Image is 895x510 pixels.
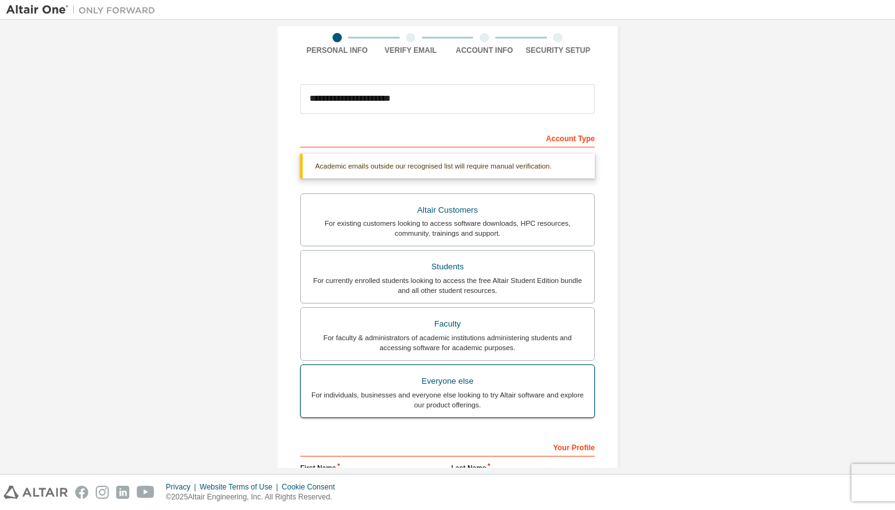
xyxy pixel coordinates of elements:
div: Faculty [308,315,587,333]
div: Account Info [447,45,521,55]
div: Security Setup [521,45,595,55]
div: For individuals, businesses and everyone else looking to try Altair software and explore our prod... [308,390,587,410]
div: Altair Customers [308,202,587,219]
div: Website Terms of Use [200,482,282,492]
img: altair_logo.svg [4,486,68,499]
div: Your Profile [300,437,595,457]
div: Personal Info [300,45,374,55]
div: Privacy [166,482,200,492]
div: Cookie Consent [282,482,342,492]
div: For faculty & administrators of academic institutions administering students and accessing softwa... [308,333,587,353]
label: First Name [300,463,444,473]
img: Altair One [6,4,162,16]
img: youtube.svg [137,486,155,499]
label: Last Name [451,463,595,473]
img: instagram.svg [96,486,109,499]
img: linkedin.svg [116,486,129,499]
div: Everyone else [308,373,587,390]
img: facebook.svg [75,486,88,499]
div: For currently enrolled students looking to access the free Altair Student Edition bundle and all ... [308,276,587,295]
div: Account Type [300,127,595,147]
div: Students [308,258,587,276]
div: Verify Email [374,45,448,55]
div: Academic emails outside our recognised list will require manual verification. [300,154,595,178]
p: © 2025 Altair Engineering, Inc. All Rights Reserved. [166,492,342,503]
div: For existing customers looking to access software downloads, HPC resources, community, trainings ... [308,218,587,238]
